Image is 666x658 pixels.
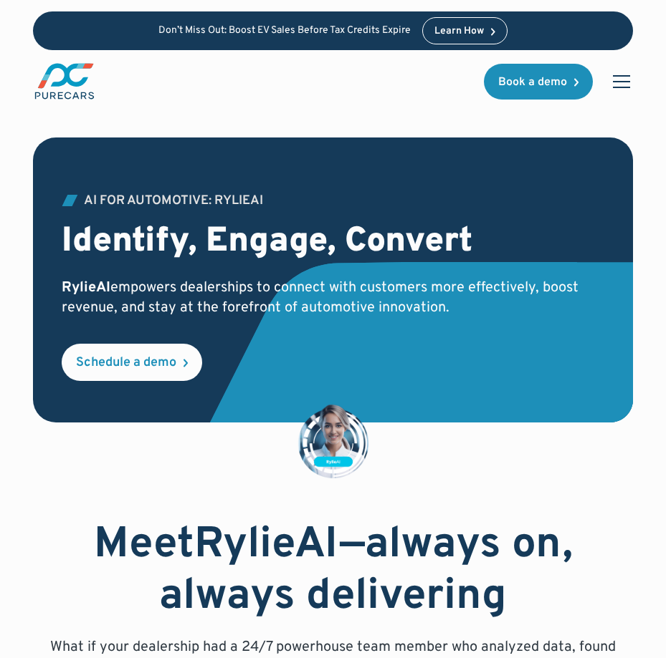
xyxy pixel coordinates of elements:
[159,518,573,624] strong: —always on, always delivering
[84,195,263,208] div: AI for Automotive: RylieAI
[62,278,604,318] p: empowers dealerships to connect with customers more effectively, boost revenue, and stay at the f...
[158,25,411,37] p: Don’t Miss Out: Boost EV Sales Before Tax Credits Expire
[604,64,633,99] div: menu
[62,344,202,381] a: Schedule a demo
[94,518,194,573] strong: Meet
[434,26,484,37] div: Learn How
[484,64,593,100] a: Book a demo
[33,62,96,101] a: main
[498,77,567,88] div: Book a demo
[62,279,110,297] strong: RylieAI
[33,62,96,101] img: purecars logo
[194,518,340,573] strong: RylieAI
[298,404,369,480] img: customer data platform illustration
[62,222,604,263] h2: Identify, Engage, Convert
[422,17,508,44] a: Learn How
[76,357,176,369] div: Schedule a demo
